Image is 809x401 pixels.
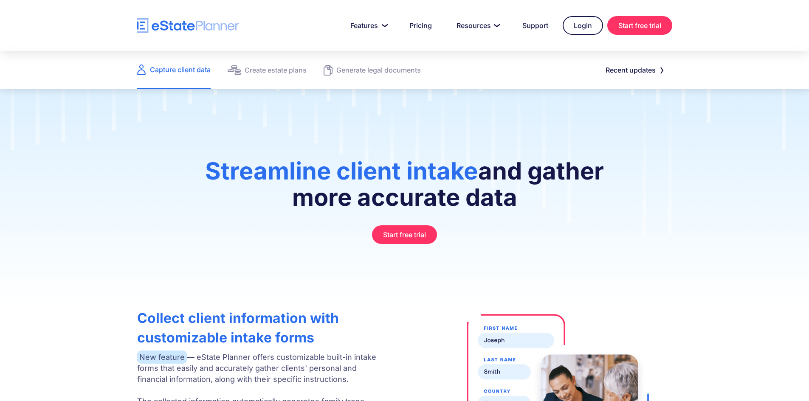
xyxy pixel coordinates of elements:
[137,351,187,364] span: New feature
[150,64,211,76] div: Capture client data
[446,17,508,34] a: Resources
[228,51,307,89] a: Create estate plans
[324,51,421,89] a: Generate legal documents
[205,157,478,185] span: Streamline client intake
[245,64,307,76] div: Create estate plans
[606,64,656,76] div: Recent updates
[372,225,437,244] a: Start free trial
[607,16,672,35] a: Start free trial
[137,310,339,346] strong: Collect client information with customizable intake forms
[399,17,442,34] a: Pricing
[563,16,603,35] a: Login
[340,17,395,34] a: Features
[595,62,672,79] a: Recent updates
[175,158,634,219] h1: and gather more accurate data
[137,18,239,33] a: home
[336,64,421,76] div: Generate legal documents
[137,51,211,89] a: Capture client data
[512,17,558,34] a: Support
